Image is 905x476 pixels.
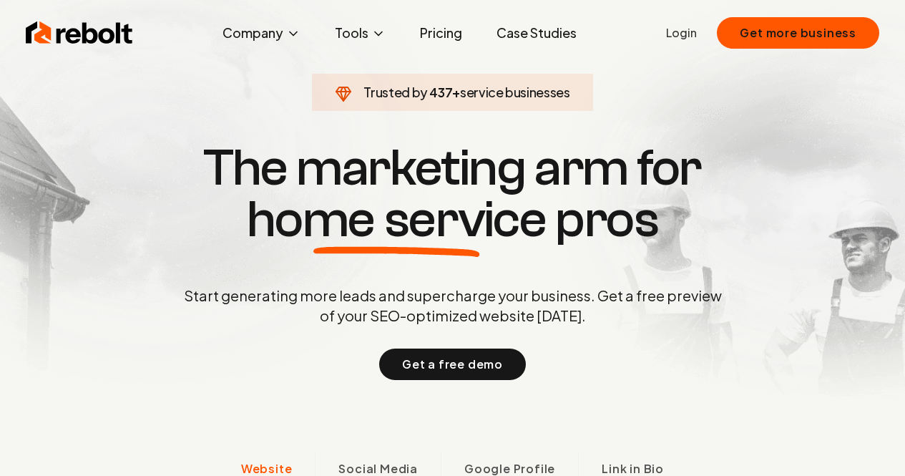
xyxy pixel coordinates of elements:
[409,19,474,47] a: Pricing
[460,84,570,100] span: service businesses
[485,19,588,47] a: Case Studies
[717,17,879,49] button: Get more business
[181,286,725,326] p: Start generating more leads and supercharge your business. Get a free preview of your SEO-optimiz...
[323,19,397,47] button: Tools
[211,19,312,47] button: Company
[666,24,697,42] a: Login
[26,19,133,47] img: Rebolt Logo
[109,142,796,246] h1: The marketing arm for pros
[363,84,427,100] span: Trusted by
[452,84,460,100] span: +
[379,349,526,380] button: Get a free demo
[247,194,547,246] span: home service
[429,82,452,102] span: 437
